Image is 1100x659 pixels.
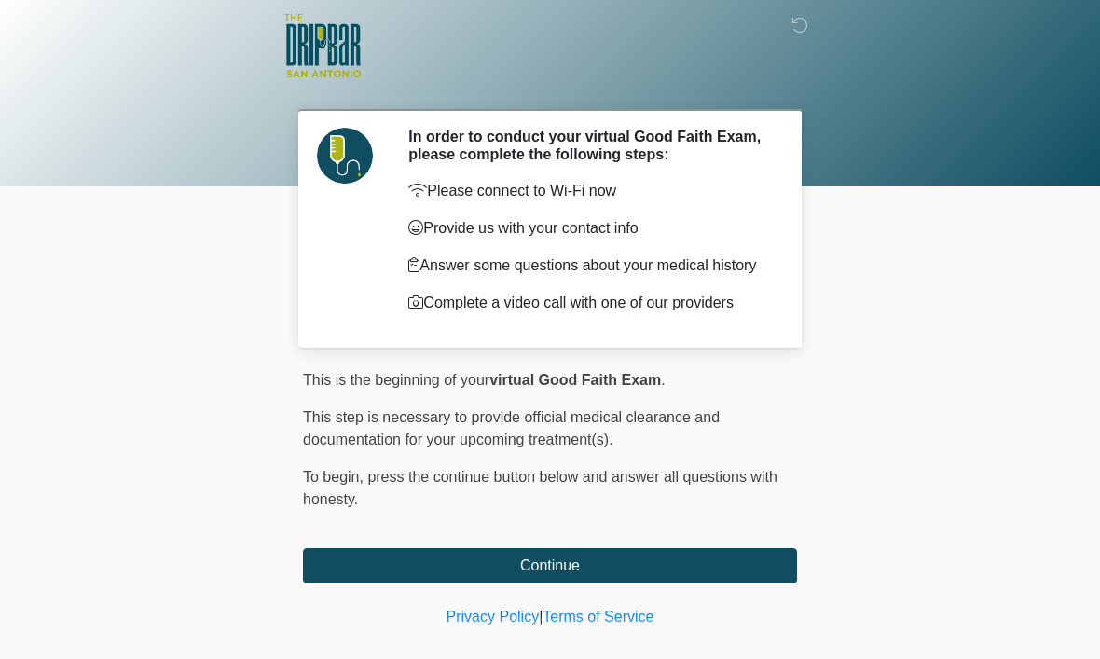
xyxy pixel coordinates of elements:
[489,372,661,388] strong: virtual Good Faith Exam
[408,217,769,240] p: Provide us with your contact info
[303,469,777,507] span: press the continue button below and answer all questions with honesty.
[408,292,769,314] p: Complete a video call with one of our providers
[303,372,489,388] span: This is the beginning of your
[317,128,373,184] img: Agent Avatar
[408,180,769,202] p: Please connect to Wi-Fi now
[408,254,769,277] p: Answer some questions about your medical history
[284,14,361,79] img: The DRIPBaR - San Antonio Fossil Creek Logo
[303,469,367,485] span: To begin,
[539,609,543,625] a: |
[661,372,665,388] span: .
[543,609,653,625] a: Terms of Service
[303,409,720,447] span: This step is necessary to provide official medical clearance and documentation for your upcoming ...
[303,548,797,583] button: Continue
[408,128,769,163] h2: In order to conduct your virtual Good Faith Exam, please complete the following steps:
[447,609,540,625] a: Privacy Policy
